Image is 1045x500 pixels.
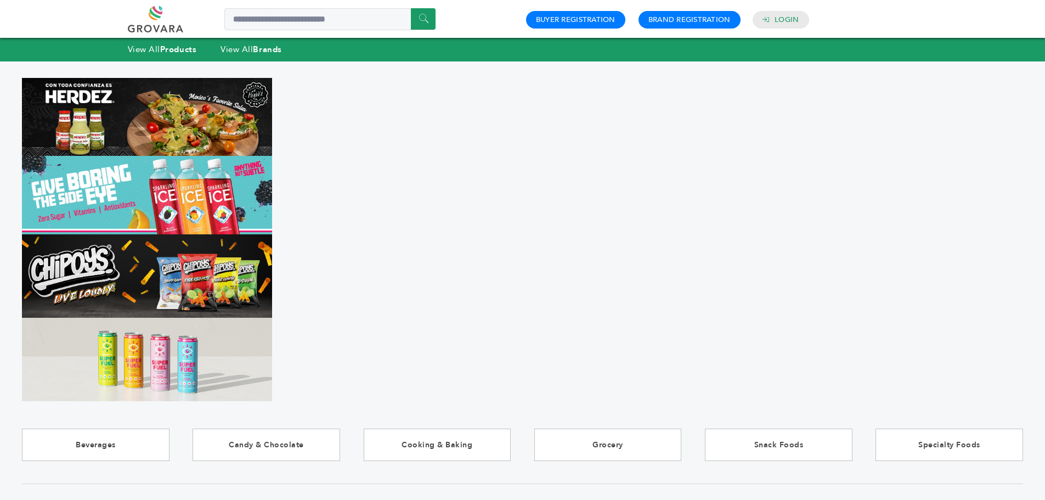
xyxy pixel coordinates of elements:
a: Beverages [22,429,170,461]
a: Grocery [534,429,682,461]
a: Buyer Registration [536,15,615,25]
img: Marketplace Top Banner 1 [22,78,272,156]
a: Brand Registration [648,15,731,25]
a: Specialty Foods [875,429,1023,461]
img: Marketplace Top Banner 3 [22,234,272,318]
a: View AllProducts [128,44,197,55]
input: Search a product or brand... [224,8,436,30]
a: Candy & Chocolate [193,429,340,461]
a: Login [775,15,799,25]
a: View AllBrands [221,44,282,55]
a: Snack Foods [705,429,852,461]
strong: Products [160,44,196,55]
img: Marketplace Top Banner 2 [22,156,272,234]
img: Marketplace Top Banner 4 [22,318,272,401]
strong: Brands [253,44,281,55]
a: Cooking & Baking [364,429,511,461]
